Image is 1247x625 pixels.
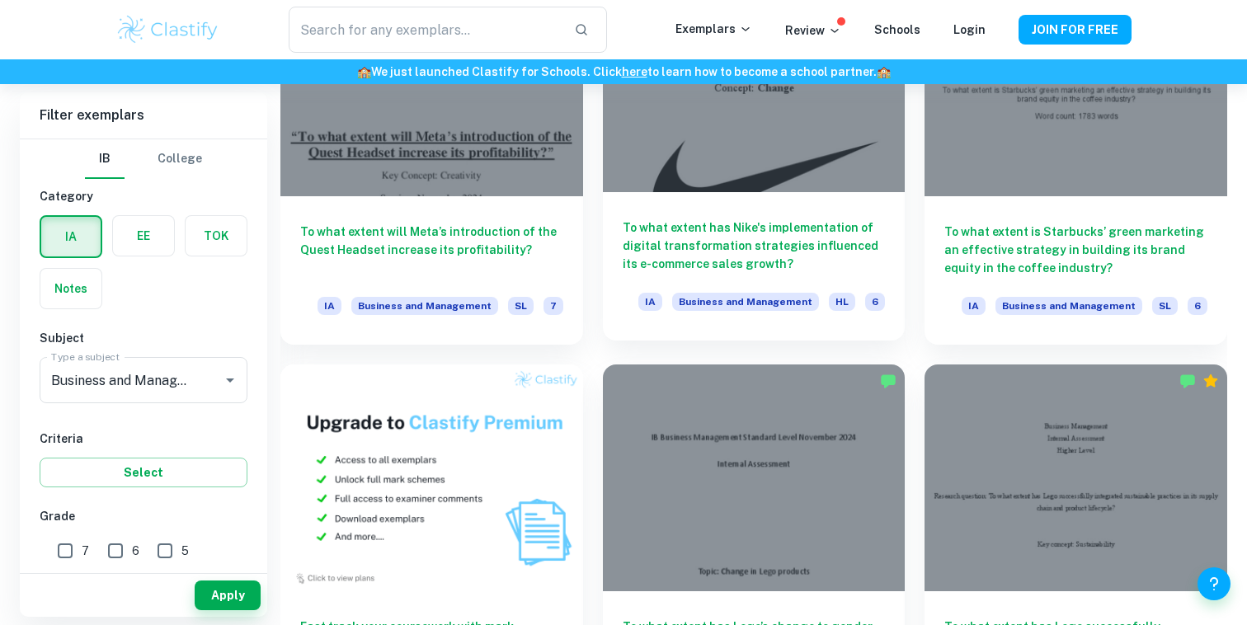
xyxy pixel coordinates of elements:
[1188,297,1207,315] span: 6
[962,297,986,315] span: IA
[318,297,341,315] span: IA
[40,458,247,487] button: Select
[622,65,647,78] a: here
[40,269,101,308] button: Notes
[300,223,563,277] h6: To what extent will Meta’s introduction of the Quest Headset increase its profitability?
[829,293,855,311] span: HL
[41,217,101,256] button: IA
[1202,373,1219,389] div: Premium
[132,542,139,560] span: 6
[3,63,1244,81] h6: We just launched Clastify for Schools. Click to learn how to become a school partner.
[40,329,247,347] h6: Subject
[20,92,267,139] h6: Filter exemplars
[1198,567,1231,600] button: Help and Feedback
[357,65,371,78] span: 🏫
[115,13,220,46] img: Clastify logo
[219,369,242,392] button: Open
[944,223,1207,277] h6: To what extent is Starbucks’ green marketing an effective strategy in building its brand equity i...
[544,297,563,315] span: 7
[158,139,202,179] button: College
[40,187,247,205] h6: Category
[1179,373,1196,389] img: Marked
[351,297,498,315] span: Business and Management
[995,297,1142,315] span: Business and Management
[40,430,247,448] h6: Criteria
[623,219,886,273] h6: To what extent has Nike's implementation of digital transformation strategies influenced its e-co...
[1152,297,1178,315] span: SL
[865,293,885,311] span: 6
[181,542,189,560] span: 5
[508,297,534,315] span: SL
[195,580,261,610] button: Apply
[672,293,819,311] span: Business and Management
[51,350,120,364] label: Type a subject
[953,23,986,36] a: Login
[877,65,891,78] span: 🏫
[638,293,662,311] span: IA
[82,542,89,560] span: 7
[40,507,247,525] h6: Grade
[1019,15,1132,45] button: JOIN FOR FREE
[785,21,841,40] p: Review
[85,139,125,179] button: IB
[675,20,752,38] p: Exemplars
[113,216,174,256] button: EE
[880,373,896,389] img: Marked
[186,216,247,256] button: TOK
[289,7,561,53] input: Search for any exemplars...
[280,364,583,591] img: Thumbnail
[85,139,202,179] div: Filter type choice
[874,23,920,36] a: Schools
